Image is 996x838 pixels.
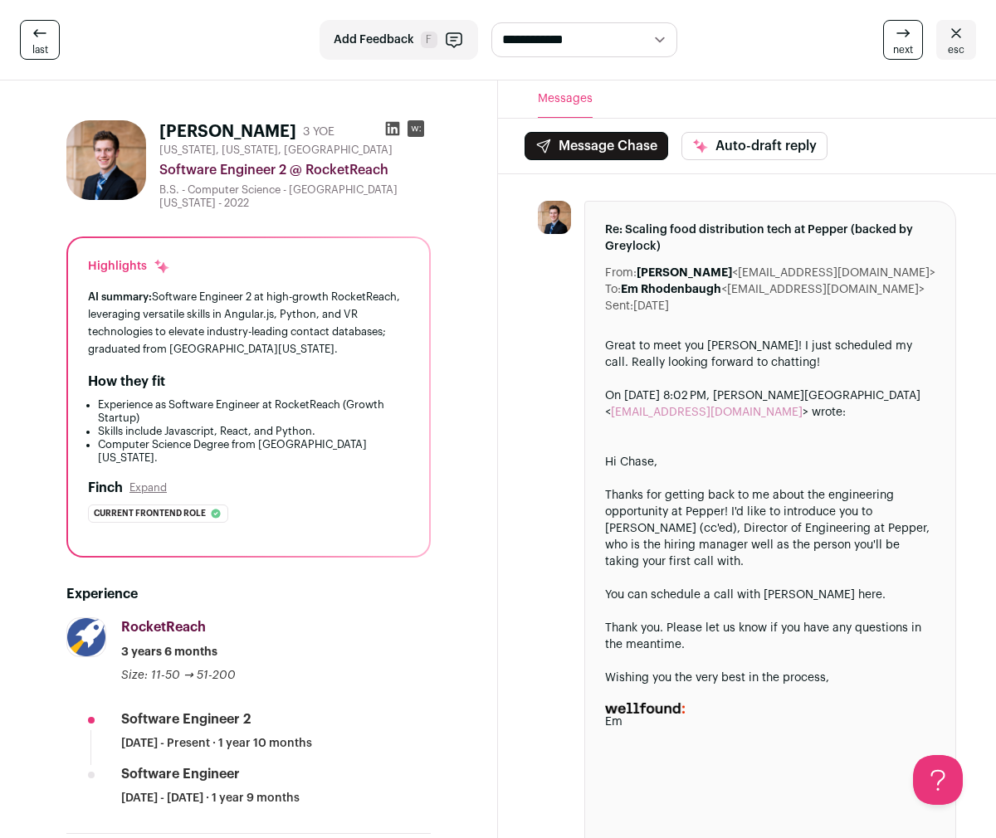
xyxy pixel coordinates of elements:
div: Em [605,714,935,730]
div: B.S. - Computer Science - [GEOGRAPHIC_DATA][US_STATE] - 2022 [159,183,431,210]
span: next [893,43,913,56]
a: esc [936,20,976,60]
span: Add Feedback [334,32,414,48]
dt: From: [605,265,637,281]
a: You can schedule a call with [PERSON_NAME] here. [605,589,886,601]
a: [EMAIL_ADDRESS][DOMAIN_NAME] [611,407,803,418]
iframe: Help Scout Beacon - Open [913,755,963,805]
li: Computer Science Degree from [GEOGRAPHIC_DATA][US_STATE]. [98,438,409,465]
blockquote: On [DATE] 8:02 PM, [PERSON_NAME][GEOGRAPHIC_DATA] < > wrote: [605,387,935,437]
dd: <[EMAIL_ADDRESS][DOMAIN_NAME]> [637,265,935,281]
span: last [32,43,48,56]
div: Software Engineer 2 at high-growth RocketReach, leveraging versatile skills in Angular.js, Python... [88,288,409,358]
h2: Finch [88,478,123,498]
div: 3 YOE [303,124,334,140]
button: Messages [538,80,593,118]
div: Hi Chase, [605,454,935,470]
div: Software Engineer 2 [121,710,251,728]
img: 72efe29b60c2d75a960c3a5709d82d4475b5d9a2cfc20faa76d7b8ab10f269ad.png [67,618,105,656]
h2: How they fit [88,372,165,392]
b: Em Rhodenbaugh [621,284,721,295]
dd: <[EMAIL_ADDRESS][DOMAIN_NAME]> [621,281,925,298]
span: Size: 11-50 → 51-200 [121,670,236,681]
button: Expand [129,481,167,495]
li: Skills include Javascript, React, and Python. [98,425,409,438]
img: d170c6cc5de2c84da1e6d08030fa8d96977a9ddff4329171a845974f82b80c67.jpg [66,120,146,200]
dt: Sent: [605,298,633,314]
a: next [883,20,923,60]
span: AI summary: [88,291,152,302]
h2: Experience [66,584,431,604]
b: [PERSON_NAME] [637,267,732,279]
dd: [DATE] [633,298,669,314]
span: esc [948,43,964,56]
span: 3 years 6 months [121,644,217,660]
li: Experience as Software Engineer at RocketReach (Growth Startup) [98,398,409,425]
div: Software Engineer 2 @ RocketReach [159,160,431,180]
img: AD_4nXd8mXtZXxLy6BW5oWOQUNxoLssU3evVOmElcTYOe9Q6vZR7bHgrarcpre-H0wWTlvQlXrfX4cJrmfo1PaFpYlo0O_KYH... [605,703,685,714]
div: Great to meet you [PERSON_NAME]! I just scheduled my call. Really looking forward to chatting! [605,338,935,371]
span: RocketReach [121,621,206,634]
div: Highlights [88,258,170,275]
img: d170c6cc5de2c84da1e6d08030fa8d96977a9ddff4329171a845974f82b80c67.jpg [538,201,571,234]
button: Auto-draft reply [681,132,828,160]
div: Wishing you the very best in the process, [605,670,935,686]
span: [US_STATE], [US_STATE], [GEOGRAPHIC_DATA] [159,144,393,157]
button: Message Chase [525,132,668,160]
div: Thanks for getting back to me about the engineering opportunity at Pepper! I'd like to introduce ... [605,487,935,570]
span: F [421,32,437,48]
div: Software Engineer [121,765,240,783]
a: last [20,20,60,60]
span: Re: Scaling food distribution tech at Pepper (backed by Greylock) [605,222,935,255]
span: [DATE] - Present · 1 year 10 months [121,735,312,752]
span: Current frontend role [94,505,206,522]
button: Add Feedback F [320,20,478,60]
div: Thank you. Please let us know if you have any questions in the meantime. [605,620,935,653]
dt: To: [605,281,621,298]
span: [DATE] - [DATE] · 1 year 9 months [121,790,300,806]
h1: [PERSON_NAME] [159,120,296,144]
